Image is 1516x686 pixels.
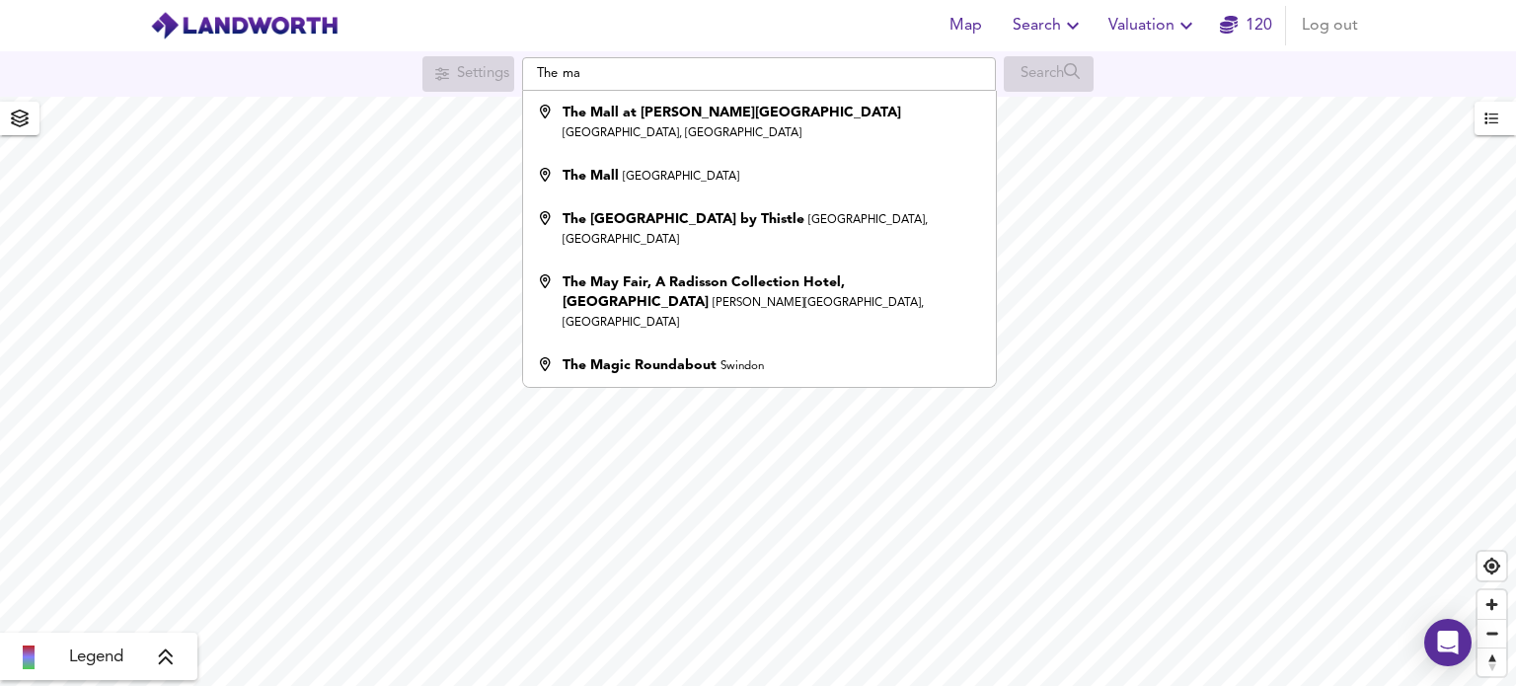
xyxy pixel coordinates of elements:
[1013,12,1085,39] span: Search
[563,297,924,329] small: [PERSON_NAME][GEOGRAPHIC_DATA], [GEOGRAPHIC_DATA]
[1108,12,1198,39] span: Valuation
[563,358,717,372] strong: The Magic Roundabout
[1478,590,1506,619] button: Zoom in
[623,171,739,183] small: [GEOGRAPHIC_DATA]
[563,127,801,139] small: [GEOGRAPHIC_DATA], [GEOGRAPHIC_DATA]
[422,56,514,92] div: Search for a location first or explore the map
[1424,619,1472,666] div: Open Intercom Messenger
[1294,6,1366,45] button: Log out
[563,212,804,226] strong: The [GEOGRAPHIC_DATA] by Thistle
[563,275,845,309] strong: The May Fair, A Radisson Collection Hotel, [GEOGRAPHIC_DATA]
[1478,619,1506,648] button: Zoom out
[522,57,996,91] input: Enter a location...
[563,169,619,183] strong: The Mall
[934,6,997,45] button: Map
[1478,552,1506,580] button: Find my location
[942,12,989,39] span: Map
[563,106,901,119] strong: The Mall at [PERSON_NAME][GEOGRAPHIC_DATA]
[1478,648,1506,676] button: Reset bearing to north
[69,646,123,669] span: Legend
[1100,6,1206,45] button: Valuation
[1220,12,1272,39] a: 120
[1302,12,1358,39] span: Log out
[150,11,339,40] img: logo
[1478,620,1506,648] span: Zoom out
[1005,6,1093,45] button: Search
[1004,56,1094,92] div: Search for a location first or explore the map
[1478,648,1506,676] span: Reset bearing to north
[1214,6,1277,45] button: 120
[720,360,764,372] small: Swindon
